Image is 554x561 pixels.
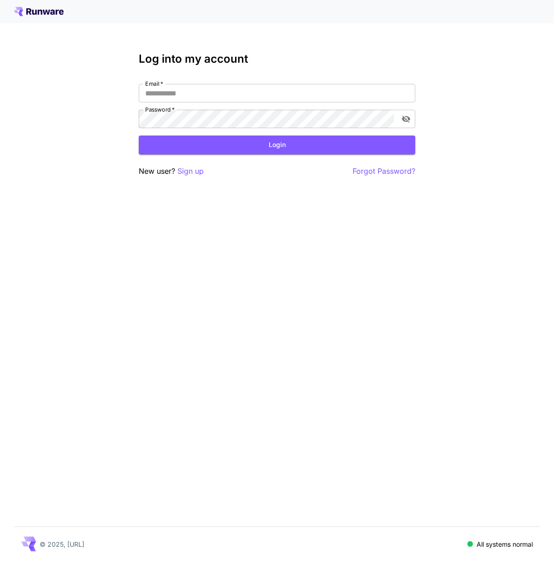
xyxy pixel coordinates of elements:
button: Forgot Password? [353,165,415,177]
label: Password [145,106,175,113]
button: Login [139,136,415,154]
p: © 2025, [URL] [40,539,84,549]
label: Email [145,80,163,88]
p: New user? [139,165,204,177]
button: Sign up [177,165,204,177]
p: All systems normal [477,539,533,549]
button: toggle password visibility [398,111,414,127]
h3: Log into my account [139,53,415,65]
